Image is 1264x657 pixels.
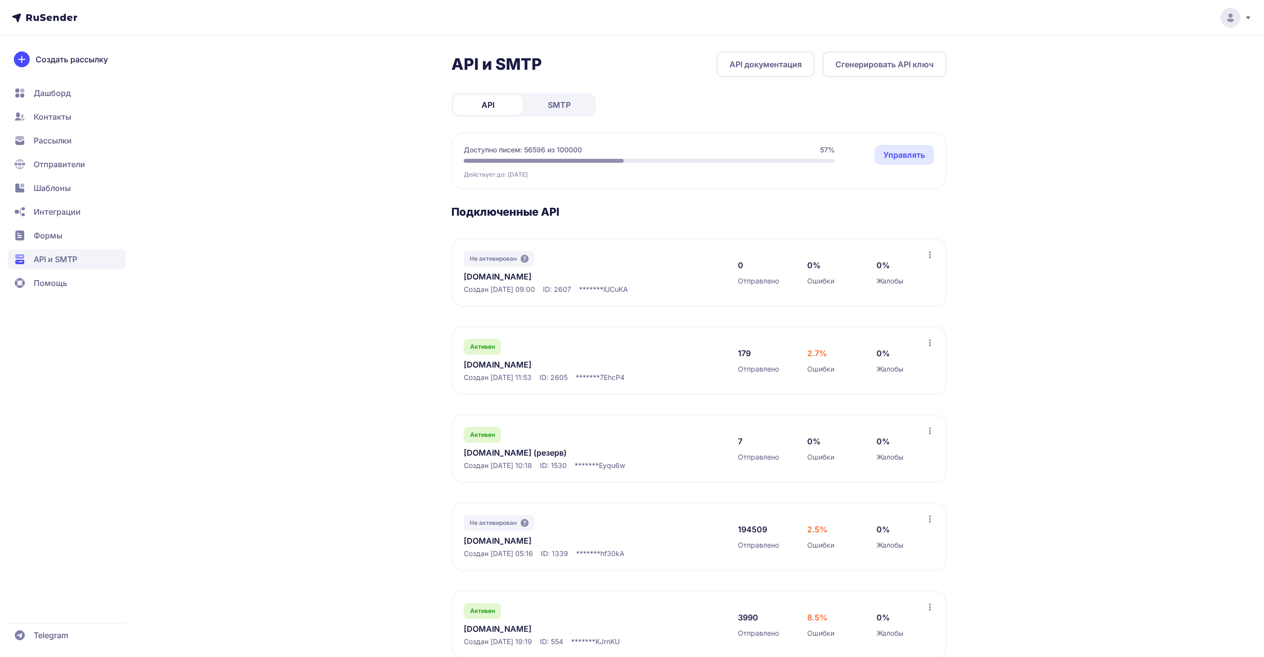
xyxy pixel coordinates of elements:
[464,549,533,559] span: Создан [DATE] 05:16
[807,628,834,638] span: Ошибки
[470,607,495,615] span: Активен
[482,99,494,111] span: API
[34,629,68,641] span: Telegram
[807,259,821,271] span: 0%
[876,435,890,447] span: 0%
[876,540,903,550] span: Жалобы
[470,255,517,263] span: Не активирован
[876,276,903,286] span: Жалобы
[738,364,779,374] span: Отправлено
[451,205,947,219] h3: Подключенные API
[525,95,594,115] a: SMTP
[540,461,567,470] span: ID: 1530
[876,523,890,535] span: 0%
[599,461,625,470] span: Eyqu6w
[34,135,72,146] span: Рассылки
[34,87,71,99] span: Дашборд
[738,523,767,535] span: 194509
[807,452,834,462] span: Ошибки
[464,461,532,470] span: Создан [DATE] 10:18
[34,277,67,289] span: Помощь
[738,452,779,462] span: Отправлено
[541,549,568,559] span: ID: 1339
[876,364,903,374] span: Жалобы
[738,611,758,623] span: 3990
[807,364,834,374] span: Ошибки
[464,284,535,294] span: Создан [DATE] 09:00
[540,637,563,647] span: ID: 554
[603,284,628,294] span: lUCuKA
[738,259,743,271] span: 0
[600,549,625,559] span: hf30kA
[34,253,77,265] span: API и SMTP
[807,540,834,550] span: Ошибки
[876,611,890,623] span: 0%
[464,535,667,547] a: [DOMAIN_NAME]
[470,519,517,527] span: Не активирован
[464,145,582,155] span: Доступно писем: 56596 из 100000
[738,347,751,359] span: 179
[470,343,495,351] span: Активен
[807,611,827,623] span: 8.5%
[876,259,890,271] span: 0%
[34,111,71,123] span: Контакты
[738,540,779,550] span: Отправлено
[876,452,903,462] span: Жалобы
[876,628,903,638] span: Жалобы
[543,284,571,294] span: ID: 2607
[34,158,85,170] span: Отправители
[464,271,667,282] a: [DOMAIN_NAME]
[717,51,815,77] a: API документация
[738,276,779,286] span: Отправлено
[453,95,523,115] a: API
[539,373,568,382] span: ID: 2605
[8,625,126,645] a: Telegram
[464,623,667,635] a: [DOMAIN_NAME]
[738,628,779,638] span: Отправлено
[464,447,667,459] a: [DOMAIN_NAME] (резерв)
[600,373,625,382] span: 7EhcP4
[470,431,495,439] span: Активен
[464,637,532,647] span: Создан [DATE] 19:19
[876,347,890,359] span: 0%
[807,435,821,447] span: 0%
[451,54,542,74] h2: API и SMTP
[34,206,81,218] span: Интеграции
[34,230,62,241] span: Формы
[34,182,71,194] span: Шаблоны
[548,99,571,111] span: SMTP
[807,276,834,286] span: Ошибки
[738,435,742,447] span: 7
[36,53,108,65] span: Создать рассылку
[595,637,620,647] span: KJrnKU
[464,171,528,179] span: Действует до: [DATE]
[823,51,947,77] button: Сгенерировать API ключ
[464,373,532,382] span: Создан [DATE] 11:53
[875,145,934,165] a: Управлять
[807,523,827,535] span: 2.5%
[807,347,827,359] span: 2.7%
[464,359,667,371] a: [DOMAIN_NAME]
[820,145,835,155] span: 57%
